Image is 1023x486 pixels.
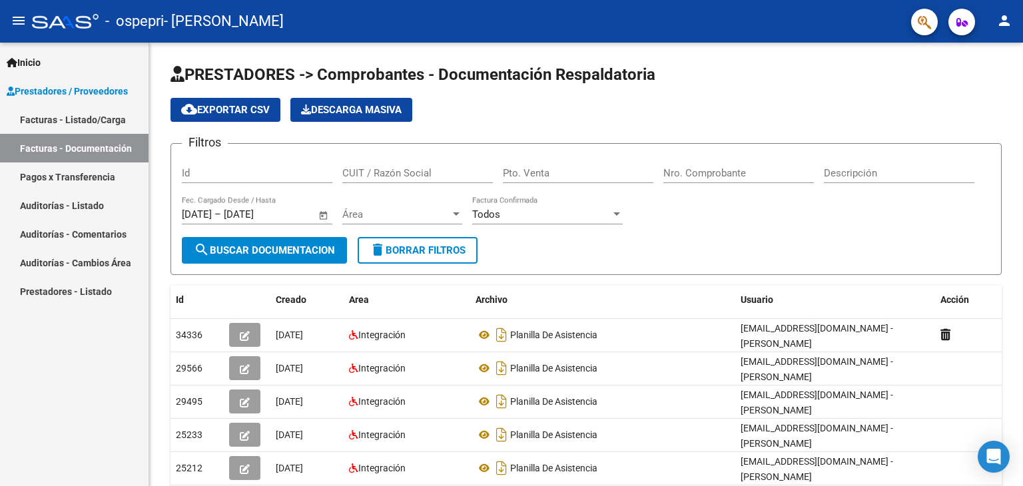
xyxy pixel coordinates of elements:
span: 34336 [176,330,202,340]
datatable-header-cell: Creado [270,286,344,314]
mat-icon: cloud_download [181,101,197,117]
span: – [214,208,221,220]
mat-icon: search [194,242,210,258]
datatable-header-cell: Area [344,286,470,314]
span: Exportar CSV [181,104,270,116]
span: Integración [358,429,406,440]
i: Descargar documento [493,324,510,346]
mat-icon: person [996,13,1012,29]
app-download-masive: Descarga masiva de comprobantes (adjuntos) [290,98,412,122]
span: Integración [358,363,406,373]
button: Open calendar [316,208,332,223]
i: Descargar documento [493,457,510,479]
span: Planilla De Asistencia [510,396,597,407]
span: [EMAIL_ADDRESS][DOMAIN_NAME] - [PERSON_NAME] [741,323,893,349]
span: 25212 [176,463,202,473]
span: Integración [358,396,406,407]
span: Inicio [7,55,41,70]
span: [DATE] [276,463,303,473]
datatable-header-cell: Id [170,286,224,314]
i: Descargar documento [493,391,510,412]
span: Area [349,294,369,305]
span: [DATE] [276,363,303,373]
datatable-header-cell: Acción [935,286,1002,314]
button: Borrar Filtros [358,237,478,264]
span: Área [342,208,450,220]
span: Prestadores / Proveedores [7,84,128,99]
span: Archivo [476,294,508,305]
button: Buscar Documentacion [182,237,347,264]
span: Buscar Documentacion [194,244,335,256]
h3: Filtros [182,133,228,152]
span: Acción [940,294,969,305]
span: Id [176,294,184,305]
i: Descargar documento [493,358,510,379]
span: Planilla De Asistencia [510,429,597,440]
span: - ospepri [105,7,164,36]
datatable-header-cell: Usuario [735,286,935,314]
span: Planilla De Asistencia [510,363,597,373]
i: Descargar documento [493,424,510,445]
span: [DATE] [276,429,303,440]
span: Integración [358,463,406,473]
span: [EMAIL_ADDRESS][DOMAIN_NAME] - [PERSON_NAME] [741,456,893,482]
button: Descarga Masiva [290,98,412,122]
span: Planilla De Asistencia [510,463,597,473]
span: 29495 [176,396,202,407]
span: Todos [472,208,500,220]
span: [EMAIL_ADDRESS][DOMAIN_NAME] - [PERSON_NAME] [741,389,893,415]
span: Borrar Filtros [370,244,466,256]
mat-icon: delete [370,242,386,258]
mat-icon: menu [11,13,27,29]
span: 29566 [176,363,202,373]
input: Fecha inicio [182,208,212,220]
input: Fecha fin [224,208,288,220]
span: [DATE] [276,330,303,340]
span: Creado [276,294,306,305]
div: Open Intercom Messenger [978,441,1010,473]
button: Exportar CSV [170,98,280,122]
span: 25233 [176,429,202,440]
span: [EMAIL_ADDRESS][DOMAIN_NAME] - [PERSON_NAME] [741,356,893,382]
span: Descarga Masiva [301,104,402,116]
datatable-header-cell: Archivo [470,286,735,314]
span: Integración [358,330,406,340]
span: [EMAIL_ADDRESS][DOMAIN_NAME] - [PERSON_NAME] [741,423,893,449]
span: - [PERSON_NAME] [164,7,284,36]
span: Planilla De Asistencia [510,330,597,340]
span: PRESTADORES -> Comprobantes - Documentación Respaldatoria [170,65,655,84]
span: Usuario [741,294,773,305]
span: [DATE] [276,396,303,407]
